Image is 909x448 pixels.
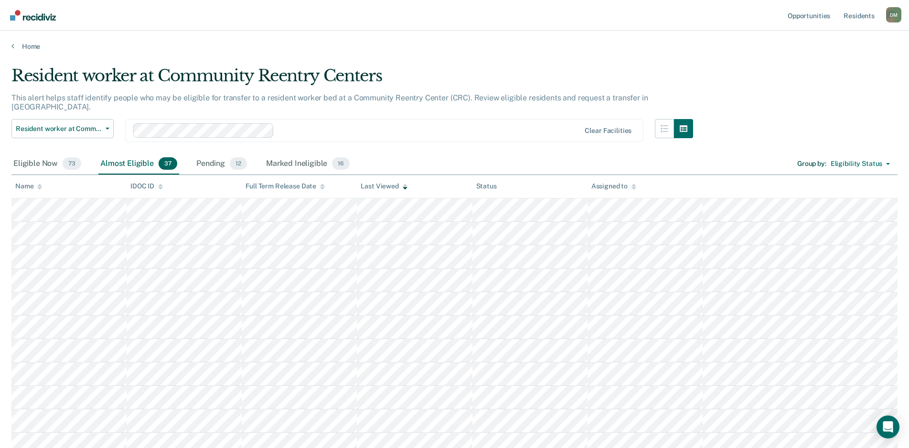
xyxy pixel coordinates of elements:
div: Status [476,182,497,190]
div: Marked Ineligible16 [264,153,352,175]
button: Eligibility Status [826,156,894,172]
div: IDOC ID [130,182,163,190]
div: D M [886,7,901,22]
div: Group by : [797,160,826,168]
span: 16 [332,157,350,170]
div: Eligibility Status [831,160,882,168]
div: Almost Eligible37 [98,153,179,175]
div: Pending12 [194,153,249,175]
button: Resident worker at Community Reentry Centers [11,119,114,138]
span: 73 [63,157,81,170]
div: Name [15,182,42,190]
img: Recidiviz [10,10,56,21]
span: 12 [230,157,247,170]
span: Resident worker at Community Reentry Centers [16,125,102,133]
button: Profile dropdown button [886,7,901,22]
div: Eligible Now73 [11,153,83,175]
div: Last Viewed [361,182,407,190]
div: Open Intercom Messenger [877,415,899,438]
a: Home [11,42,898,51]
div: Clear facilities [585,127,631,135]
p: This alert helps staff identify people who may be eligible for transfer to a resident worker bed ... [11,93,648,111]
div: Full Term Release Date [246,182,325,190]
div: Resident worker at Community Reentry Centers [11,66,693,93]
span: 37 [159,157,177,170]
div: Assigned to [591,182,636,190]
